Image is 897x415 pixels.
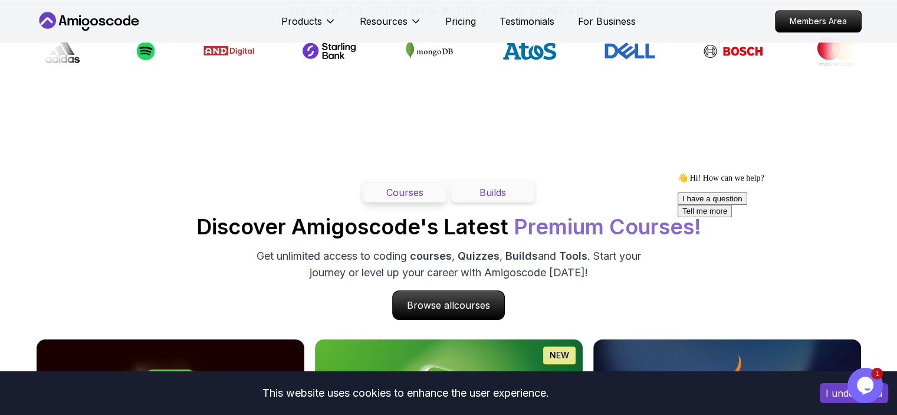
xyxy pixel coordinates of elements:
a: For Business [578,14,636,28]
p: Get unlimited access to coding , , and . Start your journey or level up your career with Amigosco... [251,248,647,281]
h2: Discover Amigoscode's Latest [196,215,701,238]
button: Products [281,14,336,38]
a: Browse allcourses [392,290,505,320]
a: Members Area [775,10,862,32]
span: 👋 Hi! How can we help? [5,5,91,14]
iframe: chat widget [673,168,885,362]
a: Testimonials [500,14,554,28]
span: Tools [559,250,587,262]
div: 👋 Hi! How can we help?I have a questionTell me more [5,5,217,49]
span: courses [454,299,490,311]
p: Resources [360,14,408,28]
iframe: chat widget [847,368,885,403]
span: Builds [505,250,538,262]
button: Accept cookies [820,383,888,403]
button: Resources [360,14,422,38]
button: I have a question [5,24,74,37]
p: Browse all [393,291,504,319]
p: Products [281,14,322,28]
p: Members Area [776,11,861,32]
span: courses [410,250,452,262]
button: Tell me more [5,37,59,49]
span: Premium Courses! [514,214,701,240]
button: Builds [451,182,534,202]
p: NEW [550,349,569,361]
span: Quizzes [458,250,500,262]
button: Courses [363,182,446,202]
a: Pricing [445,14,476,28]
div: This website uses cookies to enhance the user experience. [9,380,802,406]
